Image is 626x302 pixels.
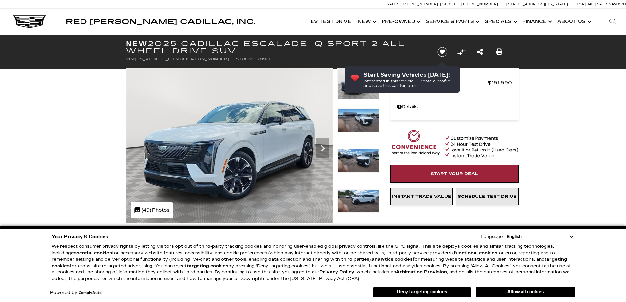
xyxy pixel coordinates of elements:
[378,9,423,35] a: Pre-Owned
[187,263,228,268] strong: targeting cookies
[481,9,519,35] a: Specials
[423,9,481,35] a: Service & Parts
[440,2,500,6] a: Service: [PHONE_NUMBER]
[252,57,270,61] span: C101921
[307,9,355,35] a: EV Test Drive
[337,108,379,132] img: New 2025 Summit White Cadillac Sport 2 image 2
[387,2,401,6] span: Sales:
[71,250,112,256] strong: essential cookies
[397,78,488,87] span: MSRP
[481,235,504,239] div: Language:
[575,2,596,6] span: Open [DATE]
[461,2,498,6] span: [PHONE_NUMBER]
[13,15,46,28] img: Cadillac Dark Logo with Cadillac White Text
[79,291,102,295] a: ComplyAuto
[435,47,450,57] button: Save vehicle
[355,9,378,35] a: New
[442,2,460,6] span: Service:
[454,250,497,256] strong: functional cookies
[396,269,447,275] strong: Arbitration Provision
[236,57,252,61] span: Stock:
[597,2,609,6] span: Sales:
[488,78,512,87] span: $151,590
[52,232,108,241] span: Your Privacy & Cookies
[319,269,354,275] a: Privacy Policy
[477,47,483,57] a: Share this New 2025 Cadillac ESCALADE IQ Sport 2 All Wheel Drive SUV
[337,149,379,173] img: New 2025 Summit White Cadillac Sport 2 image 3
[402,2,438,6] span: [PHONE_NUMBER]
[609,2,626,6] span: 9 AM-6 PM
[50,291,102,295] div: Powered by
[52,257,567,268] strong: targeting cookies
[387,2,440,6] a: Sales: [PHONE_NUMBER]
[135,57,229,61] span: [US_VEHICLE_IDENTIFICATION_NUMBER]
[554,9,593,35] a: About Us
[390,188,453,205] a: Instant Trade Value
[519,9,554,35] a: Finance
[66,18,255,25] a: Red [PERSON_NAME] Cadillac, Inc.
[126,40,427,55] h1: 2025 Cadillac ESCALADE IQ Sport 2 All Wheel Drive SUV
[126,40,148,48] strong: New
[456,47,466,57] button: Compare Vehicle
[458,194,517,199] span: Schedule Test Drive
[131,202,173,218] div: (49) Photos
[397,78,512,87] a: MSRP $151,590
[431,171,478,176] span: Start Your Deal
[337,68,379,99] img: New 2025 Summit White Cadillac Sport 2 image 1
[392,194,451,199] span: Instant Trade Value
[505,233,575,240] select: Language Select
[126,68,333,223] img: New 2025 Summit White Cadillac Sport 2 image 1
[373,287,471,297] button: Deny targeting cookies
[66,18,255,26] span: Red [PERSON_NAME] Cadillac, Inc.
[476,287,575,297] button: Allow all cookies
[372,257,413,262] strong: analytics cookies
[126,57,135,61] span: VIN:
[52,244,575,282] p: We respect consumer privacy rights by letting visitors opt out of third-party tracking cookies an...
[390,165,519,183] a: Start Your Deal
[316,138,329,158] div: Next
[496,47,502,57] a: Print this New 2025 Cadillac ESCALADE IQ Sport 2 All Wheel Drive SUV
[397,103,512,112] a: Details
[456,188,519,205] a: Schedule Test Drive
[506,2,568,6] a: [STREET_ADDRESS][US_STATE]
[337,189,379,213] img: New 2025 Summit White Cadillac Sport 2 image 4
